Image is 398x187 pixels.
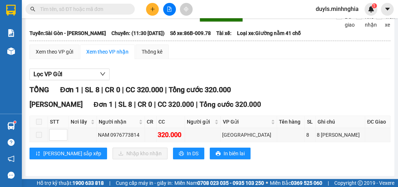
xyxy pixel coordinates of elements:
[368,6,374,12] img: icon-new-feature
[381,3,394,16] button: caret-down
[216,151,221,157] span: printer
[221,128,277,142] td: Sài Gòn
[34,70,62,79] span: Lọc VP Gửi
[109,179,110,187] span: |
[71,118,89,126] span: Nơi lấy
[7,122,15,130] img: warehouse-icon
[37,179,104,187] span: Hỗ trợ kỹ thuật:
[158,100,194,109] span: CC 320.000
[310,4,364,13] span: duyls.minhnghia
[237,29,301,37] span: Loại xe: Giường nằm 41 chỗ
[197,180,264,186] strong: 0708 023 035 - 0935 103 250
[43,149,101,157] span: [PERSON_NAME] sắp xếp
[342,13,358,29] span: Đã giao
[99,118,137,126] span: Người nhận
[277,116,305,128] th: Tên hàng
[113,148,168,159] button: downloadNhập kho nhận
[187,149,198,157] span: In DS
[29,148,107,159] button: sort-ascending[PERSON_NAME] sắp xếp
[125,85,163,94] span: CC 320.000
[382,13,398,29] span: Trên xe
[101,85,103,94] span: |
[48,116,69,128] th: STT
[122,85,123,94] span: |
[138,100,152,109] span: CR 0
[154,100,156,109] span: |
[216,29,232,37] span: Tài xế:
[29,30,106,36] b: Tuyến: Sài Gòn - [PERSON_NAME]
[72,180,104,186] strong: 1900 633 818
[317,131,364,139] div: 8 [PERSON_NAME]
[8,172,15,179] span: message
[6,5,16,16] img: logo-vxr
[158,130,184,140] div: 320.000
[134,100,136,109] span: |
[14,121,16,123] sup: 1
[306,131,314,139] div: 8
[85,85,99,94] span: SL 8
[222,131,276,139] div: [GEOGRAPHIC_DATA]
[210,148,251,159] button: printerIn biên lai
[266,182,268,184] span: ⚪️
[173,148,204,159] button: printerIn DS
[94,100,113,109] span: Đơn 1
[305,116,315,128] th: SL
[150,7,155,12] span: plus
[29,69,110,80] button: Lọc VP Gửi
[100,71,106,77] span: down
[7,29,15,37] img: solution-icon
[200,100,261,109] span: Tổng cước 320.000
[111,29,165,37] span: Chuyến: (11:30 [DATE])
[157,116,185,128] th: CC
[36,48,73,56] div: Xem theo VP gửi
[81,85,83,94] span: |
[105,85,120,94] span: CR 0
[98,131,143,139] div: NAM 0976773814
[115,100,117,109] span: |
[29,85,49,94] span: TỔNG
[35,151,40,157] span: sort-ascending
[168,85,230,94] span: Tổng cước 320.000
[180,3,193,16] button: aim
[196,100,198,109] span: |
[184,7,189,12] span: aim
[60,85,79,94] span: Đơn 1
[373,3,375,8] span: 1
[365,116,390,128] th: ĐC Giao
[222,118,269,126] span: VP Gửi
[224,149,245,157] span: In biên lai
[291,180,322,186] strong: 0369 525 060
[372,3,377,8] sup: 1
[40,5,126,13] input: Tìm tên, số ĐT hoặc mã đơn
[86,48,129,56] div: Xem theo VP nhận
[167,7,172,12] span: file-add
[116,179,173,187] span: Cung cấp máy in - giấy in:
[165,85,166,94] span: |
[362,13,380,29] span: Kho nhận
[187,118,213,126] span: Người gửi
[146,3,159,16] button: plus
[30,7,35,12] span: search
[29,100,83,109] span: [PERSON_NAME]
[316,116,365,128] th: Ghi chú
[328,179,329,187] span: |
[118,100,132,109] span: SL 8
[8,155,15,162] span: notification
[8,139,15,146] span: question-circle
[358,180,363,186] span: copyright
[384,6,391,12] span: caret-down
[179,151,184,157] span: printer
[174,179,264,187] span: Miền Nam
[7,47,15,55] img: warehouse-icon
[163,3,176,16] button: file-add
[270,179,322,187] span: Miền Bắc
[170,29,211,37] span: Số xe: 86B-009.78
[142,48,162,56] div: Thống kê
[145,116,157,128] th: CR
